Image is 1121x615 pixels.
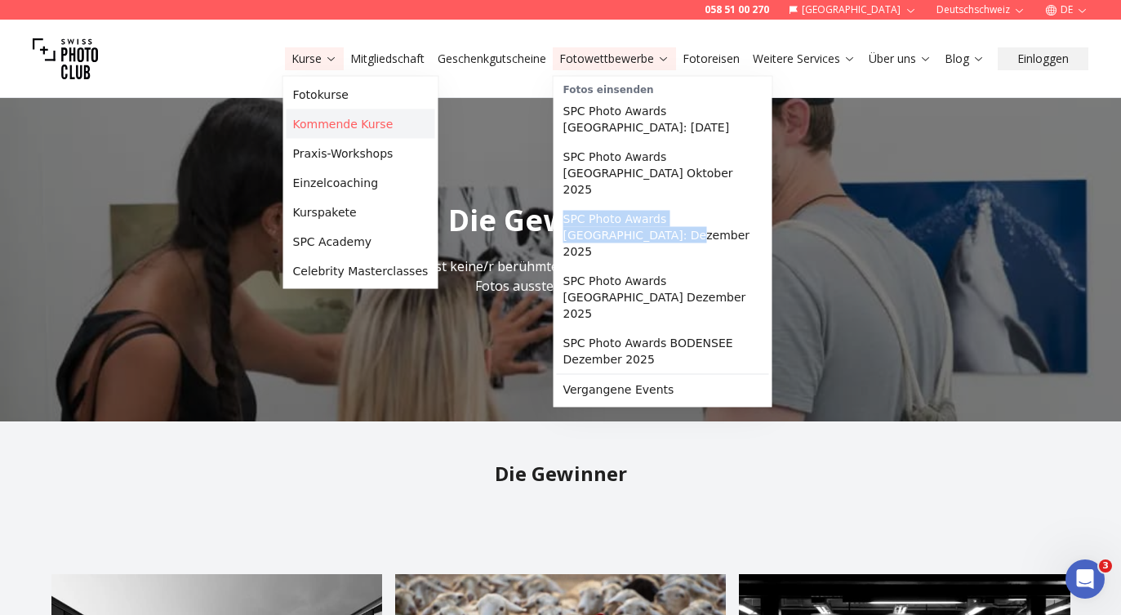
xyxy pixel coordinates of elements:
[51,461,1070,487] h2: Die Gewinner
[291,51,337,67] a: Kurse
[287,256,435,286] a: Celebrity Masterclasses
[1065,559,1105,599] iframe: Intercom live chat
[287,80,435,109] a: Fotokurse
[557,96,769,142] a: SPC Photo Awards [GEOGRAPHIC_DATA]: [DATE]
[557,142,769,204] a: SPC Photo Awards [GEOGRAPHIC_DATA] Oktober 2025
[557,204,769,266] a: SPC Photo Awards [GEOGRAPHIC_DATA]: Dezember 2025
[344,47,431,70] button: Mitgliedschaft
[559,51,669,67] a: Fotowettbewerbe
[753,51,856,67] a: Weitere Services
[431,47,553,70] button: Geschenkgutscheine
[557,266,769,328] a: SPC Photo Awards [GEOGRAPHIC_DATA] Dezember 2025
[683,51,740,67] a: Fotoreisen
[287,168,435,198] a: Einzelcoaching
[285,47,344,70] button: Kurse
[350,51,425,67] a: Mitgliedschaft
[557,328,769,374] a: SPC Photo Awards BODENSEE Dezember 2025
[287,139,435,168] a: Praxis-Workshops
[287,198,435,227] a: Kurspakete
[1099,559,1112,573] span: 3
[746,47,862,70] button: Weitere Services
[33,26,98,91] img: Swiss photo club
[945,51,985,67] a: Blog
[287,109,435,139] a: Kommende Kurse
[862,47,938,70] button: Über uns
[438,51,546,67] a: Geschenkgutscheine
[938,47,991,70] button: Blog
[287,227,435,256] a: SPC Academy
[557,80,769,96] div: Fotos einsenden
[553,47,676,70] button: Fotowettbewerbe
[676,47,746,70] button: Fotoreisen
[869,51,932,67] a: Über uns
[705,3,769,16] a: 058 51 00 270
[998,47,1088,70] button: Einloggen
[557,375,769,404] a: Vergangene Events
